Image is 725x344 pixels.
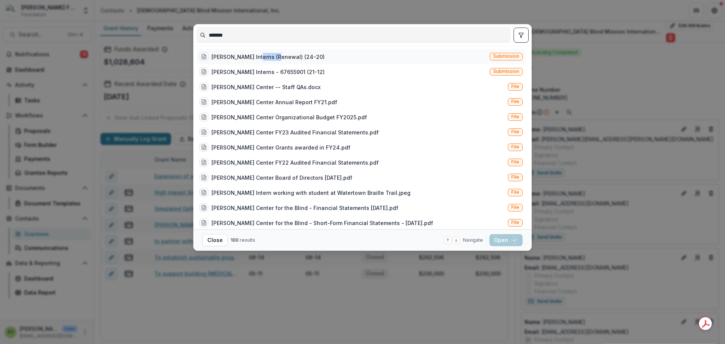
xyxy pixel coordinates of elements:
span: File [511,84,519,89]
span: File [511,99,519,104]
div: [PERSON_NAME] Intern working with student at Watertown Braille Trail.jpeg [211,189,410,197]
div: [PERSON_NAME] Center for the Blind - Financial Statements [DATE].pdf [211,204,398,212]
div: [PERSON_NAME] Center Board of Directors [DATE].pdf [211,174,352,182]
span: File [511,159,519,165]
span: File [511,190,519,195]
span: File [511,144,519,150]
div: [PERSON_NAME] Center FY22 Audited Financial Statements.pdf [211,159,379,167]
span: 100 [231,237,239,243]
span: Submission [493,54,519,59]
span: Submission [493,69,519,74]
div: [PERSON_NAME] Center -- Staff QAs.docx [211,83,321,91]
span: File [511,129,519,134]
span: File [511,114,519,119]
div: [PERSON_NAME] Center Grants awarded in FY24.pdf [211,143,350,151]
div: [PERSON_NAME] Interns (Renewal) (24-20) [211,53,325,61]
div: [PERSON_NAME] Center for the Blind - Short-Form Financial Statements - [DATE].pdf [211,219,433,227]
div: [PERSON_NAME] Center Annual Report FY21.pdf [211,98,337,106]
span: File [511,174,519,180]
button: Open [489,234,523,246]
span: results [240,237,255,243]
button: toggle filters [514,28,529,43]
div: [PERSON_NAME] Interns - 67655901 (21-12) [211,68,325,76]
div: [PERSON_NAME] Center FY23 Audited Financial Statements.pdf [211,128,379,136]
span: File [511,205,519,210]
div: [PERSON_NAME] Center Organizational Budget FY2025.pdf [211,113,367,121]
span: Navigate [463,237,483,244]
button: Close [202,234,228,246]
span: File [511,220,519,225]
